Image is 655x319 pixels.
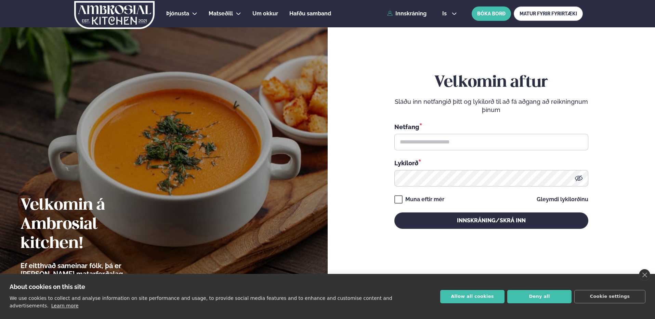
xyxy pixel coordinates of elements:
a: Um okkur [252,10,278,18]
h2: Velkomin aftur [394,73,588,92]
a: MATUR FYRIR FYRIRTÆKI [514,6,583,21]
p: Sláðu inn netfangið þitt og lykilorð til að fá aðgang að reikningnum þínum [394,98,588,114]
p: We use cookies to collect and analyse information on site performance and usage, to provide socia... [10,295,392,308]
div: Netfang [394,122,588,131]
button: BÓKA BORÐ [472,6,511,21]
button: Innskráning/Skrá inn [394,212,588,229]
span: is [442,11,449,16]
button: is [437,11,462,16]
img: logo [74,1,155,29]
span: Þjónusta [166,10,189,17]
a: close [639,269,650,281]
button: Allow all cookies [440,290,505,303]
span: Hafðu samband [289,10,331,17]
a: Learn more [51,303,79,308]
a: Hafðu samband [289,10,331,18]
div: Lykilorð [394,158,588,167]
button: Cookie settings [574,290,645,303]
a: Gleymdi lykilorðinu [537,197,588,202]
button: Deny all [507,290,572,303]
span: Matseðill [209,10,233,17]
p: Ef eitthvað sameinar fólk, þá er [PERSON_NAME] matarferðalag. [21,262,162,278]
a: Innskráning [387,11,427,17]
a: Þjónusta [166,10,189,18]
h2: Velkomin á Ambrosial kitchen! [21,196,162,253]
span: Um okkur [252,10,278,17]
strong: About cookies on this site [10,283,85,290]
a: Matseðill [209,10,233,18]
